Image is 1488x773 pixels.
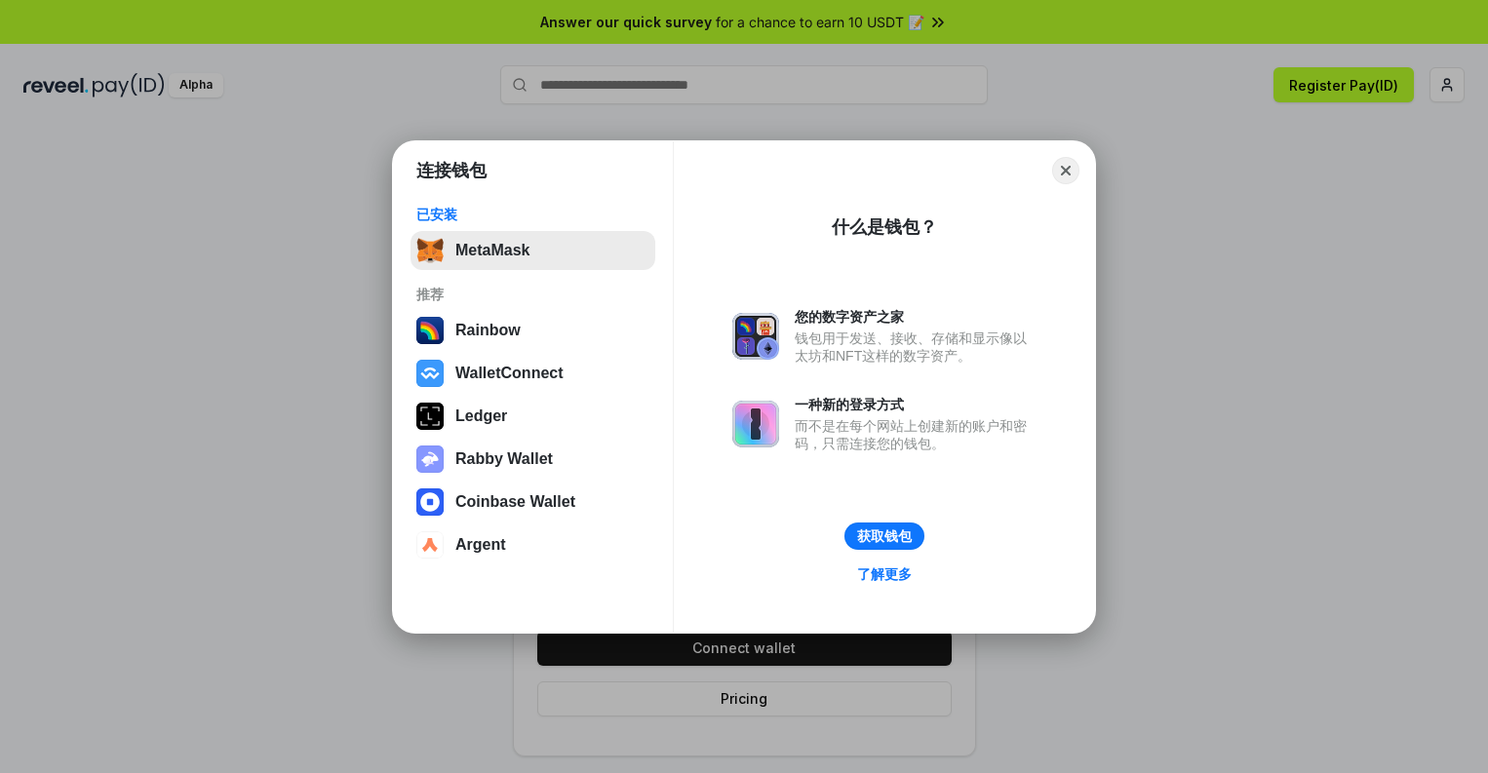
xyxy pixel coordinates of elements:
div: Rabby Wallet [455,450,553,468]
button: Coinbase Wallet [411,483,655,522]
div: Argent [455,536,506,554]
div: MetaMask [455,242,529,259]
img: svg+xml,%3Csvg%20fill%3D%22none%22%20height%3D%2233%22%20viewBox%3D%220%200%2035%2033%22%20width%... [416,237,444,264]
button: Close [1052,157,1079,184]
img: svg+xml,%3Csvg%20width%3D%2228%22%20height%3D%2228%22%20viewBox%3D%220%200%2028%2028%22%20fill%3D... [416,531,444,559]
button: Rabby Wallet [411,440,655,479]
div: 了解更多 [857,565,912,583]
div: 您的数字资产之家 [795,308,1037,326]
div: 什么是钱包？ [832,215,937,239]
div: 已安装 [416,206,649,223]
img: svg+xml,%3Csvg%20xmlns%3D%22http%3A%2F%2Fwww.w3.org%2F2000%2Fsvg%22%20fill%3D%22none%22%20viewBox... [732,401,779,447]
img: svg+xml,%3Csvg%20xmlns%3D%22http%3A%2F%2Fwww.w3.org%2F2000%2Fsvg%22%20fill%3D%22none%22%20viewBox... [732,313,779,360]
img: svg+xml,%3Csvg%20width%3D%2228%22%20height%3D%2228%22%20viewBox%3D%220%200%2028%2028%22%20fill%3D... [416,488,444,516]
div: WalletConnect [455,365,564,382]
button: Ledger [411,397,655,436]
div: 一种新的登录方式 [795,396,1037,413]
button: Rainbow [411,311,655,350]
button: Argent [411,525,655,564]
button: WalletConnect [411,354,655,393]
img: svg+xml,%3Csvg%20xmlns%3D%22http%3A%2F%2Fwww.w3.org%2F2000%2Fsvg%22%20width%3D%2228%22%20height%3... [416,403,444,430]
div: 而不是在每个网站上创建新的账户和密码，只需连接您的钱包。 [795,417,1037,452]
div: Rainbow [455,322,521,339]
button: MetaMask [411,231,655,270]
img: svg+xml,%3Csvg%20width%3D%22120%22%20height%3D%22120%22%20viewBox%3D%220%200%20120%20120%22%20fil... [416,317,444,344]
div: 获取钱包 [857,527,912,545]
h1: 连接钱包 [416,159,487,182]
img: svg+xml,%3Csvg%20width%3D%2228%22%20height%3D%2228%22%20viewBox%3D%220%200%2028%2028%22%20fill%3D... [416,360,444,387]
div: Coinbase Wallet [455,493,575,511]
div: 钱包用于发送、接收、存储和显示像以太坊和NFT这样的数字资产。 [795,329,1037,365]
div: Ledger [455,407,507,425]
img: svg+xml,%3Csvg%20xmlns%3D%22http%3A%2F%2Fwww.w3.org%2F2000%2Fsvg%22%20fill%3D%22none%22%20viewBox... [416,445,444,473]
a: 了解更多 [845,561,923,587]
button: 获取钱包 [844,522,924,550]
div: 推荐 [416,286,649,303]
